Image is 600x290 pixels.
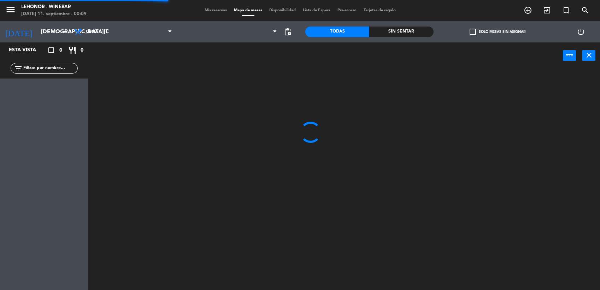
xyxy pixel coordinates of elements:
[14,64,23,72] i: filter_list
[23,64,77,72] input: Filtrar por nombre...
[369,27,433,37] div: Sin sentar
[305,27,369,37] div: Todas
[577,28,585,36] i: power_settings_new
[563,50,576,61] button: power_input
[565,51,574,59] i: power_input
[562,6,570,14] i: turned_in_not
[5,4,16,17] button: menu
[59,46,62,54] span: 0
[60,28,69,36] i: arrow_drop_down
[470,29,476,35] span: check_box_outline_blank
[360,8,399,12] span: Tarjetas de regalo
[582,50,595,61] button: close
[581,6,589,14] i: search
[334,8,360,12] span: Pre-acceso
[4,46,51,54] div: Esta vista
[21,4,87,11] div: Lehonor - Winebar
[5,4,16,15] i: menu
[283,28,292,36] span: pending_actions
[470,29,525,35] label: Solo mesas sin asignar
[47,46,55,54] i: crop_square
[68,46,77,54] i: restaurant
[299,8,334,12] span: Lista de Espera
[21,11,87,18] div: [DATE] 11. septiembre - 00:09
[585,51,593,59] i: close
[81,46,83,54] span: 0
[524,6,532,14] i: add_circle_outline
[230,8,266,12] span: Mapa de mesas
[266,8,299,12] span: Disponibilidad
[201,8,230,12] span: Mis reservas
[543,6,551,14] i: exit_to_app
[86,29,98,34] span: Cena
